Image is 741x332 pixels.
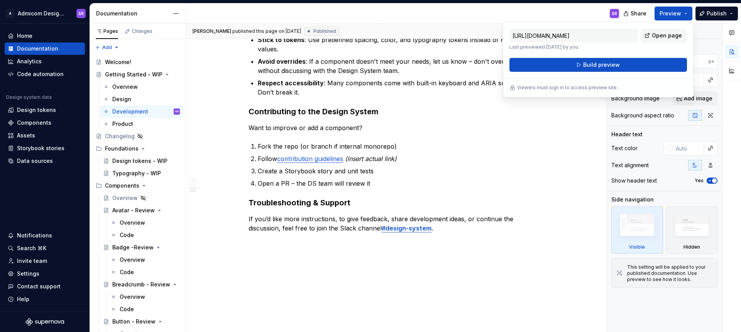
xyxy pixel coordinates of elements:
[132,28,152,34] div: Changes
[5,242,85,254] button: Search ⌘K
[120,256,145,264] div: Overview
[93,142,183,155] div: Foundations
[112,120,133,128] div: Product
[313,28,336,34] span: Published
[112,108,148,115] div: Development
[17,32,32,40] div: Home
[611,130,643,138] div: Header text
[611,196,654,203] div: Side navigation
[5,42,85,55] a: Documentation
[249,197,540,208] h3: Troubleshooting & Support
[517,85,618,91] p: Viewers must sign in to access preview site.
[120,305,134,313] div: Code
[277,155,343,163] a: contribution guidelines
[673,91,717,105] button: Add image
[100,192,183,204] a: Overview
[107,217,183,229] a: Overview
[17,283,61,290] div: Contact support
[249,123,540,132] p: Want to improve or add a component?
[345,155,397,163] em: (insert actual link)
[107,303,183,315] a: Code
[707,10,727,17] span: Publish
[5,293,85,305] button: Help
[17,45,58,53] div: Documentation
[611,161,649,169] div: Text alignment
[249,214,540,233] p: If you’d like more instructions, to give feedback, share development ideas, or continue the discu...
[611,144,638,152] div: Text color
[509,58,687,72] button: Build preview
[627,264,712,283] div: This setting will be applied to your published documentation. Use preview to see how it looks.
[382,224,431,232] a: #design-system
[112,281,170,288] div: Breadcrumb - Review
[583,61,620,69] span: Build preview
[100,155,183,167] a: Design tokens - WIP
[5,117,85,129] a: Components
[695,178,704,184] label: Yes
[78,10,84,17] div: SR
[17,144,64,152] div: Storybook stories
[100,105,183,118] a: DevelopmentSR
[96,28,118,34] div: Pages
[112,157,167,165] div: Design tokens - WIP
[112,318,156,325] div: Button - Review
[105,145,139,152] div: Foundations
[175,108,179,115] div: SR
[193,28,231,34] span: [PERSON_NAME]
[96,10,169,17] div: Documentation
[100,315,183,328] a: Button - Review
[6,94,52,100] div: Design system data
[5,268,85,280] a: Settings
[100,81,183,93] a: Overview
[695,7,738,20] button: Publish
[17,295,29,303] div: Help
[17,157,53,165] div: Data sources
[666,207,718,254] div: Hidden
[100,167,183,180] a: Typography - WIP
[655,7,692,20] button: Preview
[679,54,709,68] input: Auto
[93,130,183,142] a: Changelog
[112,244,154,251] div: Badge -Review
[102,44,112,51] span: Add
[17,70,64,78] div: Code automation
[100,204,183,217] a: Avatar - Review
[120,231,134,239] div: Code
[5,229,85,242] button: Notifications
[641,29,687,42] a: Open page
[611,177,657,185] div: Show header text
[631,10,646,17] span: Share
[258,36,305,44] strong: Stick to tokens
[17,270,39,278] div: Settings
[107,254,183,266] a: Overview
[93,180,183,192] div: Components
[17,132,35,139] div: Assets
[105,71,162,78] div: Getting Started - WIP
[107,229,183,241] a: Code
[18,10,67,17] div: Admicom Design System
[120,268,134,276] div: Code
[5,104,85,116] a: Design tokens
[93,68,183,81] a: Getting Started - WIP
[112,83,138,91] div: Overview
[709,58,714,64] p: px
[105,132,135,140] div: Changelog
[17,58,42,65] div: Analytics
[611,95,660,102] div: Background image
[5,155,85,167] a: Data sources
[5,9,15,18] div: A
[100,241,183,254] a: Badge -Review
[258,35,540,54] p: : Use predefined spacing, color, and typography tokens instead of hardcoded values.
[107,291,183,303] a: Overview
[232,28,301,34] div: published this page on [DATE]
[93,56,183,68] a: Welcome!
[25,318,64,326] svg: Supernova Logo
[93,42,122,53] button: Add
[120,293,145,301] div: Overview
[258,166,540,176] p: Create a Storybook story and unit tests
[652,32,682,39] span: Open page
[509,44,638,50] p: Last previewed [DATE] by you.
[258,179,540,188] p: Open a PR – the DS team will review it
[258,154,540,163] p: Follow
